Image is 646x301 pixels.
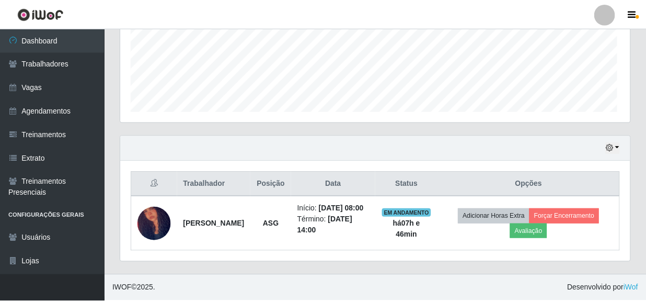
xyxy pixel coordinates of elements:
[113,283,156,294] span: © 2025 .
[298,214,371,236] li: Término:
[292,172,377,197] th: Data
[626,284,641,292] a: iWof
[251,172,292,197] th: Posição
[320,204,365,213] time: [DATE] 08:00
[532,209,602,224] button: Forçar Encerramento
[264,219,280,228] strong: ASG
[512,224,549,239] button: Avaliação
[113,284,132,292] span: IWOF
[178,172,251,197] th: Trabalhador
[17,8,64,21] img: CoreUI Logo
[460,209,532,224] button: Adicionar Horas Extra
[570,283,641,294] span: Desenvolvido por
[377,172,440,197] th: Status
[395,219,422,239] strong: há 07 h e 46 min
[138,193,171,255] img: 1743545704103.jpeg
[184,219,245,228] strong: [PERSON_NAME]
[298,203,371,214] li: Início:
[384,209,433,217] span: EM ANDAMENTO
[440,172,622,197] th: Opções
